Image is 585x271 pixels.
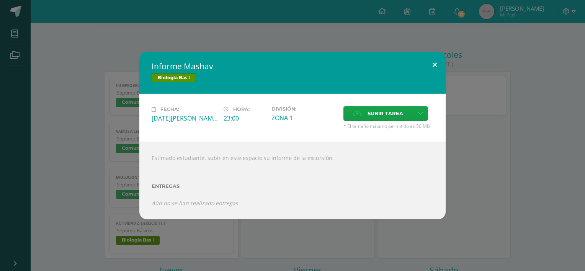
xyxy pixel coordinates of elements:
span: Biología Bas I [152,73,196,82]
span: Subir tarea [368,106,403,121]
label: Entregas [152,183,433,189]
span: * El tamaño máximo permitido es 50 MB [343,123,433,129]
i: Aún no se han realizado entregas [152,199,238,207]
div: 23:00 [224,114,265,122]
label: División: [271,106,337,112]
button: Close (Esc) [424,52,446,78]
div: Estimado estudiante, subir en este espacio su informe de la excursión. [139,142,446,219]
div: [DATE][PERSON_NAME] [152,114,217,122]
span: Hora: [233,106,250,112]
h2: Informe Mashav [152,61,433,72]
span: Fecha: [160,106,179,112]
div: ZONA 1 [271,114,337,122]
